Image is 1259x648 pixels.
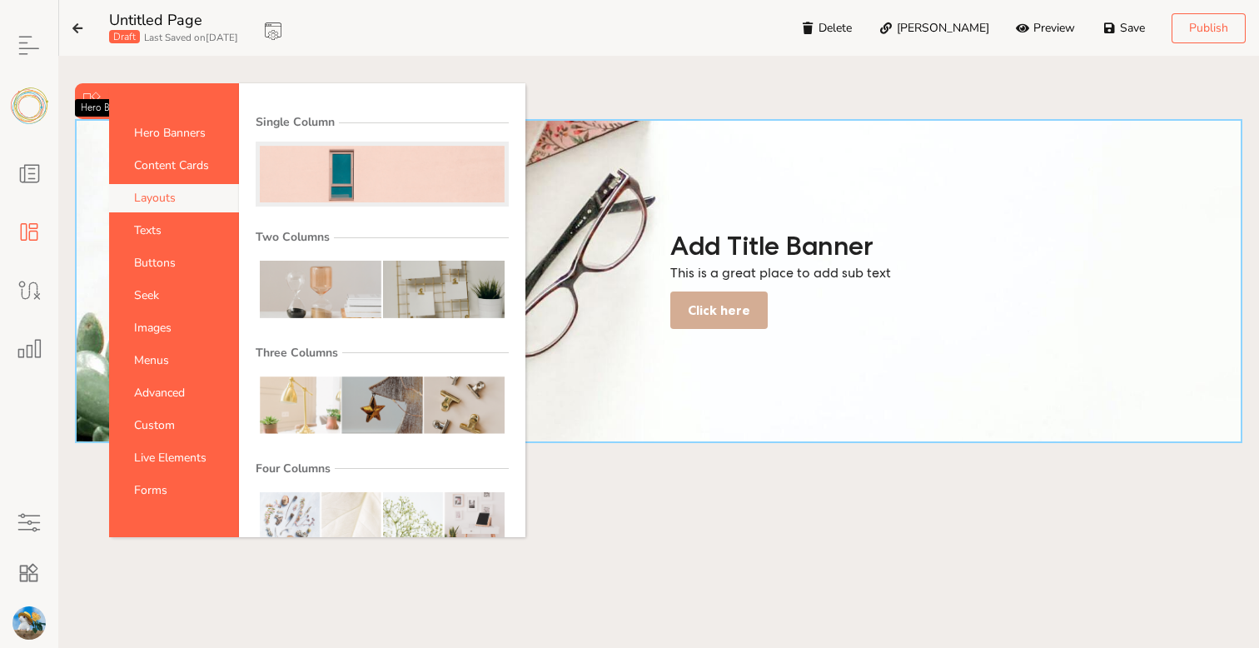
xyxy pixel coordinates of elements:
a: Buttons [109,249,239,277]
a: Images [109,314,239,342]
div: Untitled Page [109,11,238,43]
div: Draft [109,30,140,43]
div: Hero Banner [75,99,140,117]
img: three_grid.png [260,376,505,434]
a: Advanced [109,379,239,407]
p: Click here [688,301,750,320]
h3: Single Column [256,115,509,130]
a: Menus [109,346,239,375]
div: Last Saved on [DATE] [109,30,238,43]
a: Content Cards [109,152,239,180]
a: Seek [109,282,239,310]
a: Hero Banners [109,119,239,147]
a: Live Elements [109,444,239,472]
h3: Two Columns [256,230,509,245]
img: single_grid.png [260,146,505,202]
a: Forms [109,476,239,505]
img: logo.svg [11,87,48,124]
a: Texts [109,217,239,245]
img: two_grid.png [260,261,505,317]
h1: Add Title Banner [670,233,1128,260]
button: Publish [1172,13,1246,43]
p: This is a great place to add sub text [670,264,1128,283]
img: four_grid.png [260,492,505,550]
a: Layouts [109,184,239,212]
h3: Four Columns [256,461,509,476]
a: Custom [109,411,239,440]
h3: Three Columns [256,346,509,361]
img: c14c8140-d00e-456b-a132-c5785e7f8502 [12,606,46,640]
div: Click here [670,292,768,329]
